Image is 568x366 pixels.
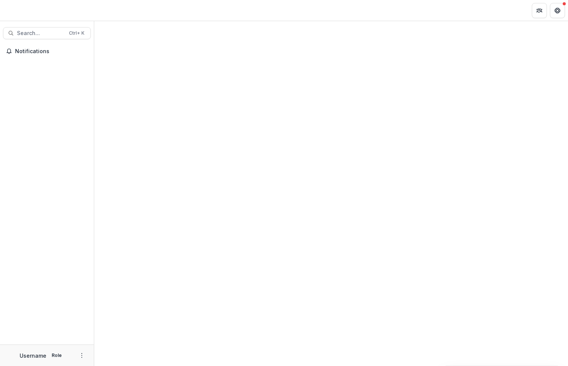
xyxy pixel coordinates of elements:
[77,351,86,360] button: More
[532,3,547,18] button: Partners
[550,3,565,18] button: Get Help
[20,352,46,360] p: Username
[3,27,91,39] button: Search...
[15,48,88,55] span: Notifications
[49,352,64,359] p: Role
[67,29,86,37] div: Ctrl + K
[17,30,64,37] span: Search...
[3,45,91,57] button: Notifications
